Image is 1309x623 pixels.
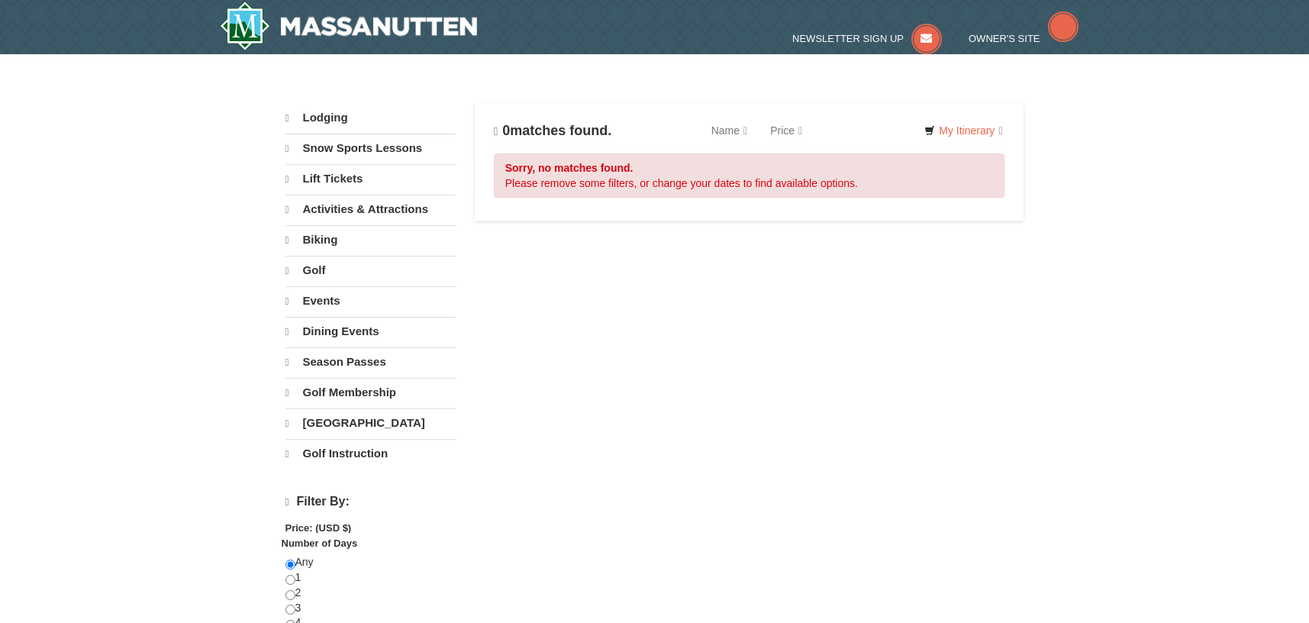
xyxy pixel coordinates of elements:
[220,2,478,50] img: Massanutten Resort Logo
[285,522,352,534] strong: Price: (USD $)
[285,317,456,346] a: Dining Events
[792,33,942,44] a: Newsletter Sign Up
[969,33,1078,44] a: Owner's Site
[700,115,759,146] a: Name
[285,195,456,224] a: Activities & Attractions
[285,347,456,376] a: Season Passes
[494,153,1005,198] div: Please remove some filters, or change your dates to find available options.
[969,33,1040,44] span: Owner's Site
[285,408,456,437] a: [GEOGRAPHIC_DATA]
[792,33,904,44] span: Newsletter Sign Up
[285,378,456,407] a: Golf Membership
[282,537,358,549] strong: Number of Days
[759,115,814,146] a: Price
[285,104,456,132] a: Lodging
[285,225,456,254] a: Biking
[285,439,456,468] a: Golf Instruction
[285,495,456,509] h4: Filter By:
[285,134,456,163] a: Snow Sports Lessons
[285,286,456,315] a: Events
[220,2,478,50] a: Massanutten Resort
[505,162,634,174] strong: Sorry, no matches found.
[914,119,1012,142] a: My Itinerary
[285,256,456,285] a: Golf
[285,164,456,193] a: Lift Tickets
